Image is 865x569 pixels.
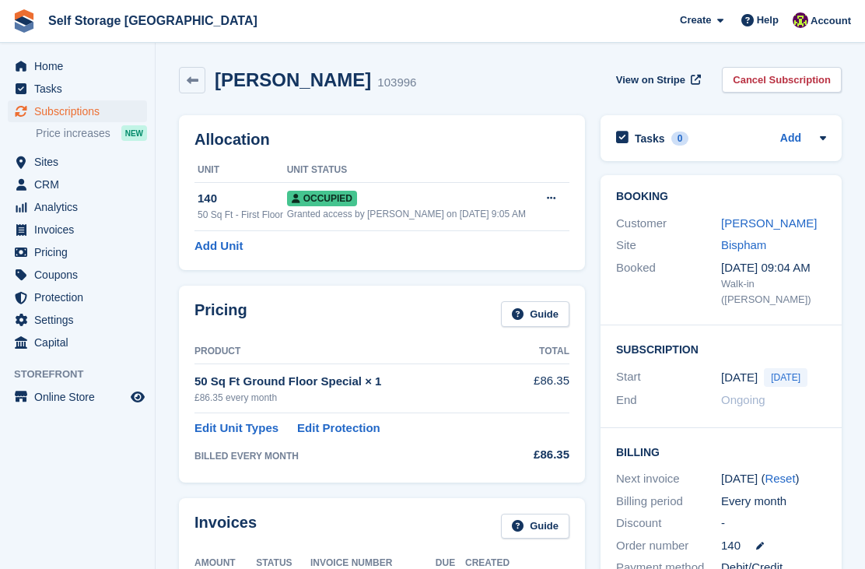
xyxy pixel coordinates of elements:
[36,126,110,141] span: Price increases
[501,301,569,327] a: Guide
[616,237,721,255] div: Site
[194,158,287,183] th: Unit
[12,9,36,33] img: stora-icon-8386f47178a22dfd0bd8f6a31ec36ba5ce8667c1dd55bd0f319d3a0aa187defe.svg
[194,449,510,463] div: BILLED EVERY MONTH
[721,470,826,488] div: [DATE] ( )
[721,537,741,555] span: 140
[42,8,264,33] a: Self Storage [GEOGRAPHIC_DATA]
[8,332,147,353] a: menu
[721,276,826,307] div: Walk-in ([PERSON_NAME])
[194,373,510,391] div: 50 Sq Ft Ground Floor Special × 1
[194,339,510,364] th: Product
[287,191,357,206] span: Occupied
[8,174,147,195] a: menu
[510,339,569,364] th: Total
[194,420,278,437] a: Edit Unit Types
[671,132,689,146] div: 0
[616,341,826,357] h2: Subscription
[616,259,721,307] div: Booked
[8,219,147,241] a: menu
[616,215,721,233] div: Customer
[36,125,147,142] a: Price increases NEW
[287,158,536,183] th: Unit Status
[616,515,721,532] div: Discount
[8,286,147,308] a: menu
[34,151,128,173] span: Sites
[34,264,128,286] span: Coupons
[757,12,779,28] span: Help
[721,216,817,230] a: [PERSON_NAME]
[215,69,371,90] h2: [PERSON_NAME]
[194,301,247,327] h2: Pricing
[8,100,147,122] a: menu
[616,537,721,555] div: Order number
[780,130,801,148] a: Add
[198,208,287,222] div: 50 Sq Ft - First Floor
[793,12,808,28] img: Nicholas Williams
[8,264,147,286] a: menu
[635,132,665,146] h2: Tasks
[610,67,704,93] a: View on Stripe
[14,367,155,382] span: Storefront
[297,420,380,437] a: Edit Protection
[765,472,795,485] a: Reset
[721,238,766,251] a: Bispham
[34,55,128,77] span: Home
[721,369,758,387] time: 2025-08-28 00:00:00 UTC
[194,131,569,149] h2: Allocation
[34,241,128,263] span: Pricing
[616,470,721,488] div: Next invoice
[722,67,842,93] a: Cancel Subscription
[194,391,510,405] div: £86.35 every month
[616,191,826,203] h2: Booking
[8,386,147,408] a: menu
[616,493,721,511] div: Billing period
[34,196,128,218] span: Analytics
[34,219,128,241] span: Invoices
[8,78,147,100] a: menu
[811,13,851,29] span: Account
[198,190,287,208] div: 140
[616,392,721,409] div: End
[8,151,147,173] a: menu
[721,515,826,532] div: -
[34,78,128,100] span: Tasks
[34,386,128,408] span: Online Store
[510,446,569,464] div: £86.35
[616,72,685,88] span: View on Stripe
[34,286,128,308] span: Protection
[721,493,826,511] div: Every month
[8,241,147,263] a: menu
[8,55,147,77] a: menu
[721,393,765,406] span: Ongoing
[34,100,128,122] span: Subscriptions
[680,12,711,28] span: Create
[34,332,128,353] span: Capital
[510,364,569,413] td: £86.35
[616,368,721,387] div: Start
[128,388,147,406] a: Preview store
[721,259,826,277] div: [DATE] 09:04 AM
[8,309,147,331] a: menu
[287,207,536,221] div: Granted access by [PERSON_NAME] on [DATE] 9:05 AM
[8,196,147,218] a: menu
[194,237,243,255] a: Add Unit
[194,514,257,539] h2: Invoices
[377,74,416,92] div: 103996
[34,309,128,331] span: Settings
[121,125,147,141] div: NEW
[501,514,569,539] a: Guide
[34,174,128,195] span: CRM
[764,368,807,387] span: [DATE]
[616,444,826,459] h2: Billing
